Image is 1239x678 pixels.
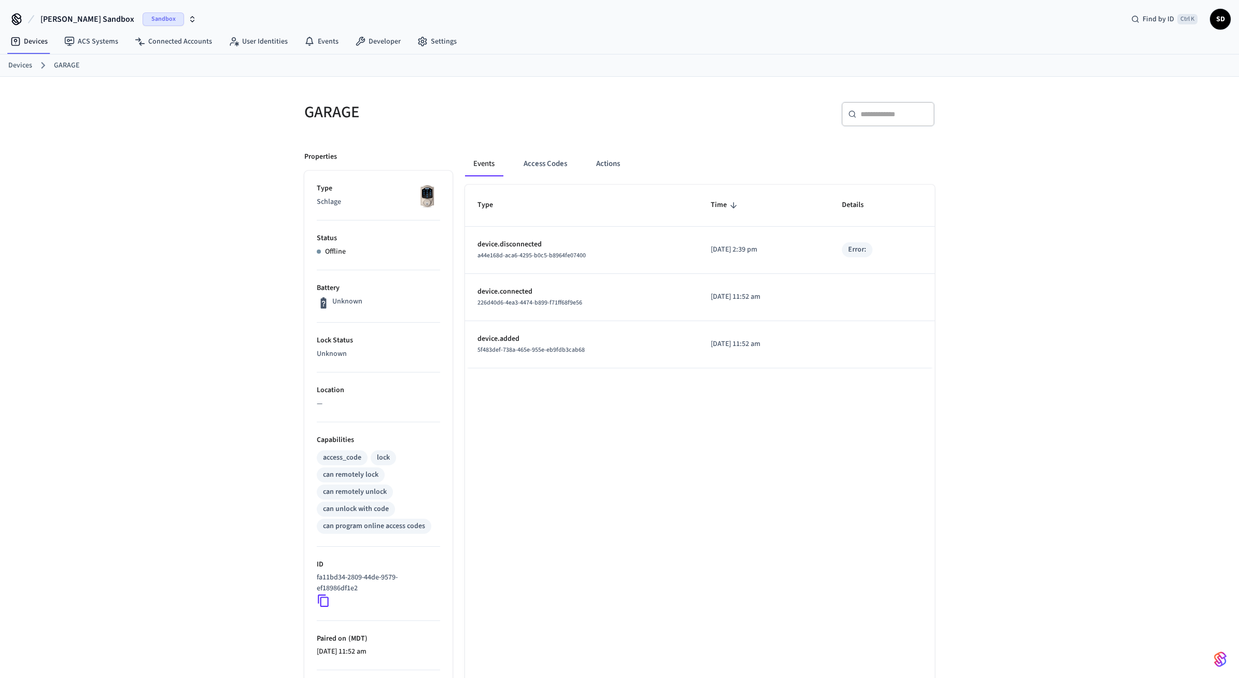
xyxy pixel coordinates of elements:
[409,32,465,51] a: Settings
[304,151,337,162] p: Properties
[317,385,440,396] p: Location
[377,452,390,463] div: lock
[332,296,362,307] p: Unknown
[323,521,425,532] div: can program online access codes
[317,646,440,657] p: [DATE] 11:52 am
[40,13,134,25] span: [PERSON_NAME] Sandbox
[317,559,440,570] p: ID
[143,12,184,26] span: Sandbox
[1214,651,1227,668] img: SeamLogoGradient.69752ec5.svg
[515,151,575,176] button: Access Codes
[8,60,32,71] a: Devices
[477,298,582,307] span: 226d40d6-4ea3-4474-b899-f71ff68f9e56
[414,183,440,209] img: Schlage Sense Smart Deadbolt with Camelot Trim, Front
[1123,10,1206,29] div: Find by IDCtrl K
[346,633,368,644] span: ( MDT )
[317,283,440,294] p: Battery
[477,197,506,213] span: Type
[220,32,296,51] a: User Identities
[317,349,440,359] p: Unknown
[317,183,440,194] p: Type
[477,334,686,344] p: device.added
[304,102,613,123] h5: GARAGE
[323,469,378,480] div: can remotely lock
[1211,10,1230,29] span: SD
[477,345,585,354] span: 5f483def-738a-465e-955e-eb9fdb3cab68
[711,244,816,255] p: [DATE] 2:39 pm
[588,151,628,176] button: Actions
[126,32,220,51] a: Connected Accounts
[1143,14,1174,24] span: Find by ID
[56,32,126,51] a: ACS Systems
[465,185,935,368] table: sticky table
[711,197,740,213] span: Time
[323,487,387,497] div: can remotely unlock
[317,398,440,409] p: —
[711,292,816,302] p: [DATE] 11:52 am
[325,246,346,257] p: Offline
[465,151,503,176] button: Events
[317,197,440,207] p: Schlage
[317,633,440,644] p: Paired on
[477,251,586,260] span: a44e168d-aca6-4295-b0c5-b8964fe07400
[317,435,440,446] p: Capabilities
[477,286,686,297] p: device.connected
[842,197,877,213] span: Details
[323,452,361,463] div: access_code
[465,151,935,176] div: ant example
[296,32,347,51] a: Events
[1177,14,1198,24] span: Ctrl K
[54,60,79,71] a: GARAGE
[2,32,56,51] a: Devices
[323,504,389,515] div: can unlock with code
[317,572,436,594] p: fa11bd34-2809-44de-9579-ef18986df1e2
[848,244,866,255] div: Error:
[711,339,816,350] p: [DATE] 11:52 am
[347,32,409,51] a: Developer
[477,239,686,250] p: device.disconnected
[317,233,440,244] p: Status
[317,335,440,346] p: Lock Status
[1210,9,1231,30] button: SD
